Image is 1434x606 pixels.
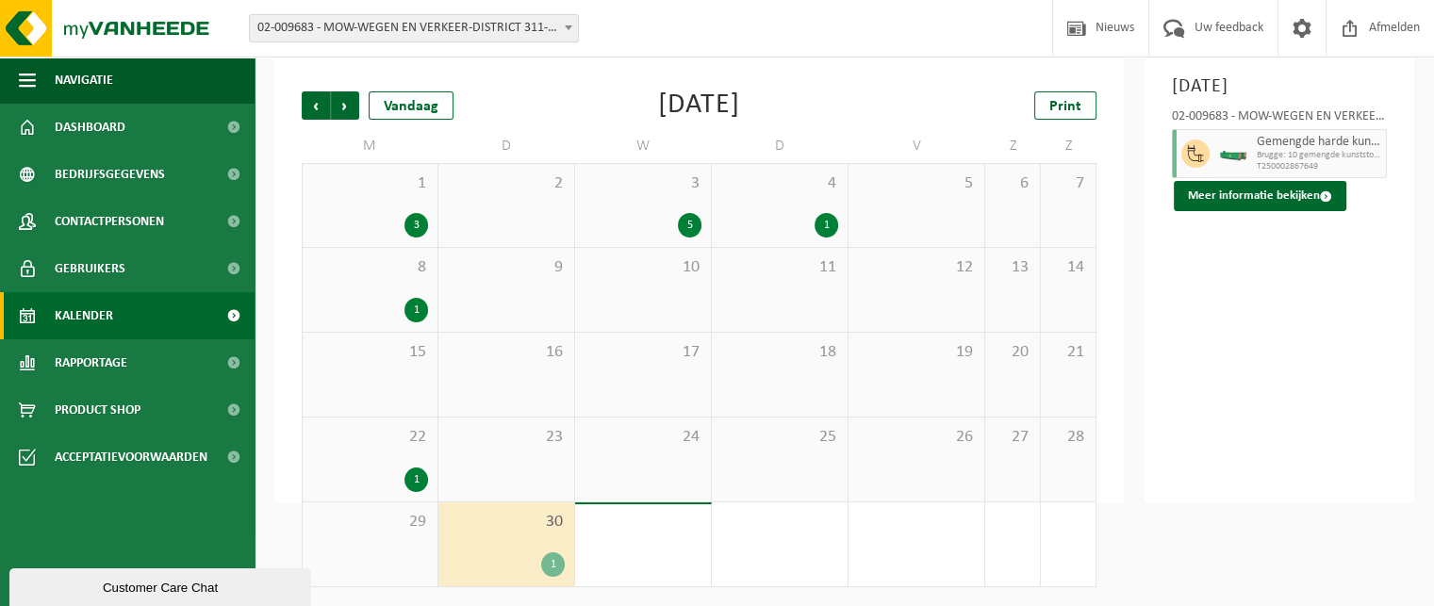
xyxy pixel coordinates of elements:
div: 02-009683 - MOW-WEGEN EN VERKEER-DISTRICT 311-[GEOGRAPHIC_DATA] - [GEOGRAPHIC_DATA] [1172,110,1387,129]
span: 11 [721,257,838,278]
span: 26 [858,427,975,448]
span: 29 [312,512,428,532]
span: T250002867649 [1257,161,1381,172]
span: 2 [448,173,565,194]
span: Print [1049,99,1081,114]
span: 12 [858,257,975,278]
div: 1 [404,298,428,322]
span: 10 [585,257,701,278]
span: 6 [995,173,1030,194]
span: Dashboard [55,104,125,151]
span: Volgende [331,91,359,120]
span: 28 [1050,427,1086,448]
span: Contactpersonen [55,198,164,245]
td: Z [985,129,1041,163]
div: 5 [678,213,701,237]
img: HK-XC-10-GN-00 [1219,147,1247,161]
span: 7 [1050,173,1086,194]
div: 3 [404,213,428,237]
a: Print [1034,91,1096,120]
iframe: chat widget [9,565,315,606]
span: 5 [858,173,975,194]
span: 17 [585,342,701,363]
span: Product Shop [55,386,140,434]
span: 1 [312,173,428,194]
span: 25 [721,427,838,448]
td: W [575,129,712,163]
td: D [712,129,849,163]
span: 16 [448,342,565,363]
span: Kalender [55,292,113,339]
span: 02-009683 - MOW-WEGEN EN VERKEER-DISTRICT 311-BRUGGE - 8000 BRUGGE, KONING ALBERT I LAAN 293 [249,14,579,42]
span: 23 [448,427,565,448]
span: Brugge: 10 gemengde kunststoffen (recycleerbaar) [1257,150,1381,161]
span: 18 [721,342,838,363]
span: 3 [585,173,701,194]
button: Meer informatie bekijken [1174,181,1346,211]
td: V [849,129,985,163]
span: 4 [721,173,838,194]
div: 1 [815,213,838,237]
span: Acceptatievoorwaarden [55,434,207,481]
span: Gebruikers [55,245,125,292]
div: 1 [404,467,428,492]
span: 02-009683 - MOW-WEGEN EN VERKEER-DISTRICT 311-BRUGGE - 8000 BRUGGE, KONING ALBERT I LAAN 293 [250,15,578,41]
span: 21 [1050,342,1086,363]
span: Navigatie [55,57,113,104]
span: 15 [312,342,428,363]
span: Gemengde harde kunststoffen (PE, PP en PVC), recycleerbaar (industrieel) [1257,135,1381,150]
h3: [DATE] [1172,73,1387,101]
span: 20 [995,342,1030,363]
div: [DATE] [658,91,740,120]
div: 1 [541,552,565,577]
span: 19 [858,342,975,363]
span: 24 [585,427,701,448]
div: Vandaag [369,91,453,120]
span: 27 [995,427,1030,448]
td: Z [1041,129,1096,163]
span: 8 [312,257,428,278]
span: 13 [995,257,1030,278]
span: Rapportage [55,339,127,386]
td: M [302,129,438,163]
td: D [438,129,575,163]
span: 30 [448,512,565,532]
span: Vorige [302,91,330,120]
span: 14 [1050,257,1086,278]
span: Bedrijfsgegevens [55,151,165,198]
span: 9 [448,257,565,278]
span: 22 [312,427,428,448]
